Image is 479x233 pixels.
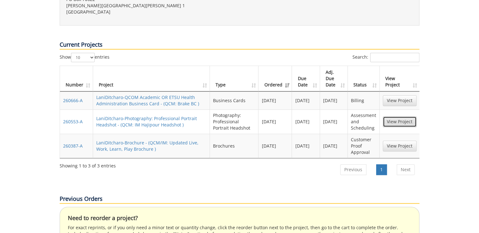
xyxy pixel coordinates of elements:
p: [GEOGRAPHIC_DATA] [66,9,235,15]
th: Adj. Due Date: activate to sort column ascending [320,66,348,91]
td: Brochures [210,134,258,158]
div: Showing 1 to 3 of 3 entries [60,160,116,169]
th: Project: activate to sort column ascending [93,66,210,91]
th: Ordered: activate to sort column ascending [258,66,292,91]
a: 260666-A [63,97,83,103]
td: Photography: Professional Portrait Headshot [210,109,258,134]
td: [DATE] [320,91,348,109]
label: Show entries [60,53,109,62]
td: [DATE] [292,134,320,158]
a: 260387-A [63,143,83,149]
td: [DATE] [292,109,320,134]
select: Showentries [71,53,95,62]
td: [DATE] [320,109,348,134]
a: LaniDitcharo-Photography: Professional Portrait Headshot - (QCM: IM Hajipour Headshot ) [96,115,197,128]
td: Assessment and Scheduling [348,109,380,134]
td: [DATE] [292,91,320,109]
a: Previous [340,164,366,175]
p: Current Projects [60,41,419,50]
p: [PERSON_NAME][GEOGRAPHIC_DATA][PERSON_NAME] 1 [66,3,235,9]
td: Customer Proof Approval [348,134,380,158]
td: Business Cards [210,91,258,109]
p: Previous Orders [60,195,419,204]
a: View Project [383,141,417,151]
h4: Need to reorder a project? [68,215,411,221]
th: Status: activate to sort column ascending [348,66,380,91]
th: View Project: activate to sort column ascending [380,66,420,91]
th: Due Date: activate to sort column ascending [292,66,320,91]
td: [DATE] [320,134,348,158]
td: [DATE] [258,134,292,158]
a: LaniDitcharo-Brochure - (QCM/IM: Updated Live, Work, Learn, Play Brochure ) [96,140,198,152]
a: LaniDitcharo-QCOM Academic OR ETSU Health Administration Business Card - (QCM: Brake BC ) [96,94,199,107]
th: Type: activate to sort column ascending [210,66,258,91]
a: View Project [383,95,417,106]
input: Search: [370,53,419,62]
td: [DATE] [258,109,292,134]
td: [DATE] [258,91,292,109]
a: 260553-A [63,119,83,125]
td: Billing [348,91,380,109]
th: Number: activate to sort column ascending [60,66,93,91]
a: 1 [376,164,387,175]
label: Search: [352,53,419,62]
a: Next [397,164,415,175]
a: View Project [383,116,417,127]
